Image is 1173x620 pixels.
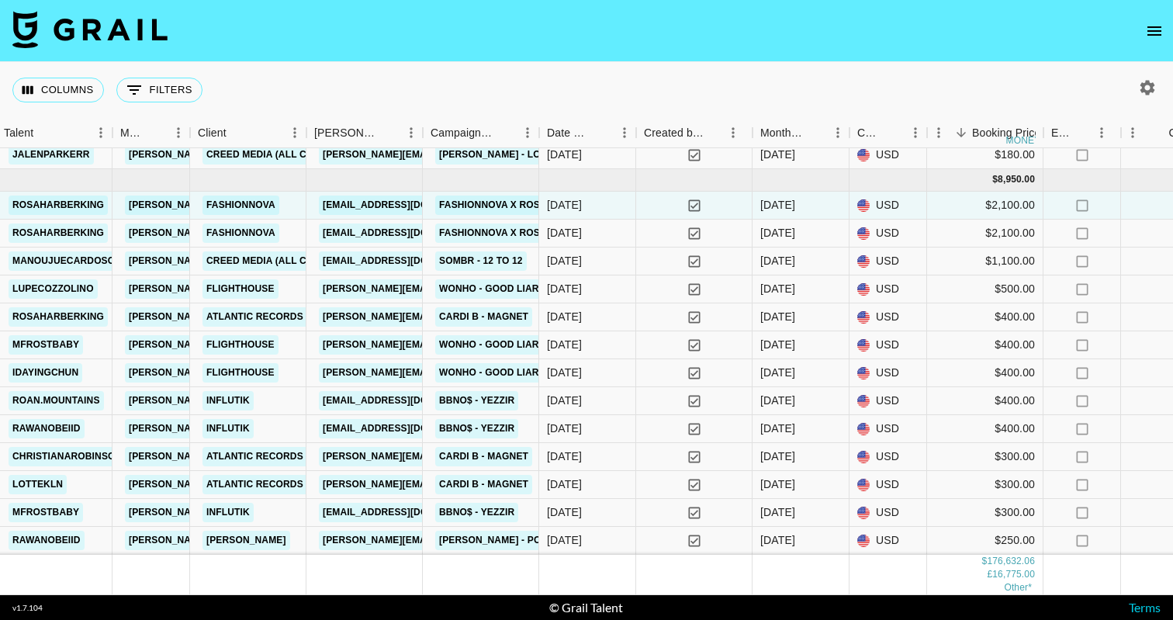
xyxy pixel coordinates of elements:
[9,391,104,410] a: roan.mountains
[202,531,290,550] a: [PERSON_NAME]
[435,335,543,355] a: Wonho - Good Liar
[202,196,279,215] a: Fashionnova
[319,503,493,522] a: [EMAIL_ADDRESS][DOMAIN_NAME]
[613,121,636,144] button: Menu
[539,118,636,148] div: Date Created
[112,118,190,148] div: Manager
[125,475,378,494] a: [PERSON_NAME][EMAIL_ADDRESS][DOMAIN_NAME]
[435,196,615,215] a: FashionNova x Rosaharberking
[927,331,1043,359] div: $400.00
[760,476,795,492] div: Oct '25
[882,122,904,144] button: Sort
[9,307,108,327] a: rosaharberking
[9,196,108,215] a: rosaharberking
[760,504,795,520] div: Oct '25
[547,421,582,436] div: 10/1/2025
[4,118,33,148] div: Talent
[547,393,582,408] div: 10/1/2025
[998,173,1035,186] div: 8,950.00
[423,118,539,148] div: Campaign (Type)
[202,279,279,299] a: Flighthouse
[306,118,423,148] div: Booker
[198,118,227,148] div: Client
[849,220,927,248] div: USD
[1129,600,1161,615] a: Terms
[1043,118,1121,148] div: Expenses: Remove Commission?
[927,443,1043,471] div: $300.00
[760,281,795,296] div: Oct '25
[849,443,927,471] div: USD
[826,121,849,144] button: Menu
[319,391,493,410] a: [EMAIL_ADDRESS][DOMAIN_NAME]
[125,279,378,299] a: [PERSON_NAME][EMAIL_ADDRESS][DOMAIN_NAME]
[547,365,582,380] div: 10/1/2025
[319,223,493,243] a: [EMAIL_ADDRESS][DOMAIN_NAME]
[1073,122,1095,144] button: Sort
[927,121,950,144] button: Menu
[549,600,623,615] div: © Grail Talent
[760,365,795,380] div: Oct '25
[636,118,753,148] div: Created by Grail Team
[125,503,378,522] a: [PERSON_NAME][EMAIL_ADDRESS][DOMAIN_NAME]
[849,415,927,443] div: USD
[125,447,378,466] a: [PERSON_NAME][EMAIL_ADDRESS][DOMAIN_NAME]
[435,391,518,410] a: Bbno$ - Yezzir
[145,122,167,144] button: Sort
[547,337,582,352] div: 10/1/2025
[760,118,804,148] div: Month Due
[319,279,652,299] a: [PERSON_NAME][EMAIL_ADDRESS][PERSON_NAME][DOMAIN_NAME]
[227,122,248,144] button: Sort
[125,391,378,410] a: [PERSON_NAME][EMAIL_ADDRESS][DOMAIN_NAME]
[972,118,1040,148] div: Booking Price
[849,527,927,555] div: USD
[125,363,378,383] a: [PERSON_NAME][EMAIL_ADDRESS][DOMAIN_NAME]
[547,309,582,324] div: 10/2/2025
[9,145,94,165] a: jalenparkerr
[904,121,927,144] button: Menu
[849,248,927,275] div: USD
[927,220,1043,248] div: $2,100.00
[753,118,849,148] div: Month Due
[927,415,1043,443] div: $400.00
[202,145,364,165] a: Creed Media (All Campaigns)
[547,504,582,520] div: 10/1/2025
[849,499,927,527] div: USD
[319,475,572,494] a: [PERSON_NAME][EMAIL_ADDRESS][DOMAIN_NAME]
[760,532,795,548] div: Oct '25
[89,121,112,144] button: Menu
[849,303,927,331] div: USD
[378,122,400,144] button: Sort
[9,419,85,438] a: rawanobeiid
[927,275,1043,303] div: $500.00
[1090,121,1113,144] button: Menu
[190,118,306,148] div: Client
[1139,16,1170,47] button: open drawer
[319,196,493,215] a: [EMAIL_ADDRESS][DOMAIN_NAME]
[9,279,98,299] a: lupecozzolino
[760,393,795,408] div: Oct '25
[431,118,494,148] div: Campaign (Type)
[435,419,518,438] a: Bbno$ - Yezzir
[12,11,168,48] img: Grail Talent
[927,499,1043,527] div: $300.00
[319,531,652,550] a: [PERSON_NAME][EMAIL_ADDRESS][PERSON_NAME][DOMAIN_NAME]
[435,503,518,522] a: Bbno$ - Yezzir
[435,307,532,327] a: Cardi B - Magnet
[760,253,795,268] div: Oct '25
[494,122,516,144] button: Sort
[1121,121,1144,144] button: Menu
[435,475,532,494] a: Cardi B - Magnet
[33,122,55,144] button: Sort
[125,307,378,327] a: [PERSON_NAME][EMAIL_ADDRESS][DOMAIN_NAME]
[927,248,1043,275] div: $1,100.00
[760,197,795,213] div: Oct '25
[283,121,306,144] button: Menu
[992,568,1035,581] div: 16,775.00
[927,303,1043,331] div: $400.00
[125,251,378,271] a: [PERSON_NAME][EMAIL_ADDRESS][DOMAIN_NAME]
[987,555,1035,568] div: 176,632.06
[9,531,85,550] a: rawanobeiid
[435,223,615,243] a: FashionNova x Rosaharberking
[982,555,988,568] div: $
[547,147,582,162] div: 9/4/2025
